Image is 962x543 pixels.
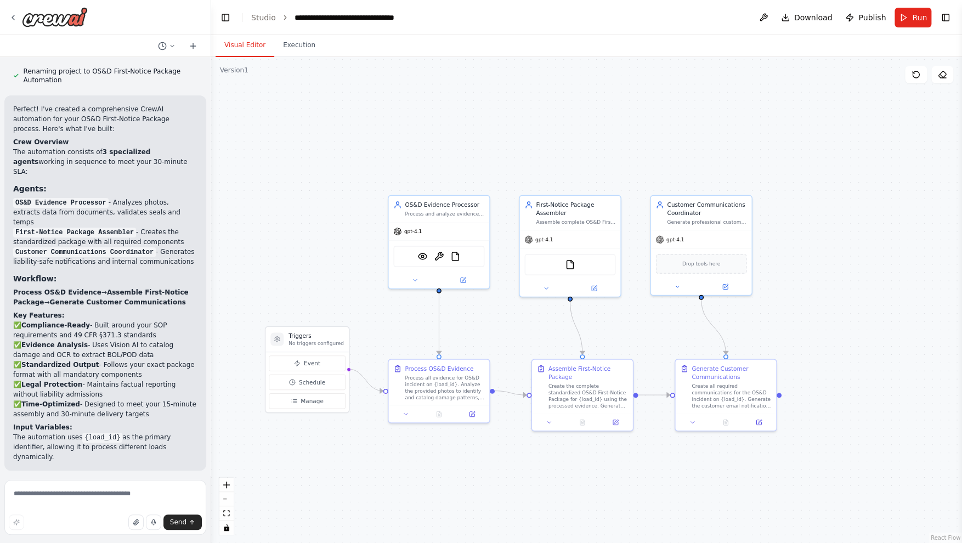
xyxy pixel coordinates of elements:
[440,275,486,285] button: Open in side panel
[601,417,629,427] button: Open in side panel
[219,478,234,492] button: zoom in
[702,282,748,292] button: Open in side panel
[21,381,82,388] strong: Legal Protection
[404,228,422,235] span: gpt-4.1
[912,12,927,23] span: Run
[24,67,197,84] span: Renaming project to OS&D First-Notice Package Automation
[299,378,325,386] span: Schedule
[571,284,617,293] button: Open in side panel
[269,375,345,390] button: Schedule
[21,341,88,349] strong: Evidence Analysis
[417,251,427,261] img: VisionTool
[13,423,72,431] strong: Input Variables:
[13,289,101,296] strong: Process OS&D Evidence
[548,365,628,381] div: Assemble First-Notice Package
[163,514,202,530] button: Send
[21,321,90,329] strong: Compliance-Ready
[405,375,484,401] div: Process all evidence for OS&D incident on {load_id}. Analyze the provided photos to identify and ...
[13,198,109,208] code: OS&D Evidence Processor
[22,7,88,27] img: Logo
[220,66,248,75] div: Version 1
[21,361,99,369] strong: Standardized Output
[128,514,144,530] button: Upload files
[251,12,418,23] nav: breadcrumb
[495,387,527,399] g: Edge from 2a59e33f-1fa9-46d4-bbc3-9ecb13393556 to b84ec6e7-0643-47b3-b940-8100740fbbc4
[519,195,621,297] div: First-Notice Package AssemblerAssemble complete OS&D First-Notice Packages for {load_id} within 1...
[304,359,320,367] span: Event
[531,359,633,431] div: Assemble First-Notice PackageCreate the complete standardized OS&D First-Notice Package for {load...
[13,287,197,307] p: → →
[13,312,64,319] strong: Key Features:
[666,236,684,243] span: gpt-4.1
[450,251,460,261] img: FileReadTool
[435,292,443,354] g: Edge from abaeef99-d873-4277-86f9-c9137140f631 to 2a59e33f-1fa9-46d4-bbc3-9ecb13393556
[675,359,777,431] div: Generate Customer CommunicationsCreate all required communications for the OS&D incident on {load...
[692,365,771,381] div: Generate Customer Communications
[13,147,197,177] p: The automation consists of working in sequence to meet your 30-minute SLA:
[548,383,628,409] div: Create the complete standardized OS&D First-Notice Package for {load_id} using the processed evid...
[13,432,197,462] p: The automation uses as the primary identifier, allowing it to process different loads dynamically.
[745,417,773,427] button: Open in side panel
[650,195,752,296] div: Customer Communications CoordinatorGenerate professional customer notifications and internal comm...
[219,492,234,506] button: zoom out
[565,259,575,269] img: FileReadTool
[9,514,24,530] button: Improve this prompt
[218,10,233,25] button: Hide left sidebar
[170,518,186,527] span: Send
[13,247,156,257] code: Customer Communications Coordinator
[219,478,234,535] div: React Flow controls
[265,326,349,412] div: TriggersNo triggers configuredEventScheduleManage
[422,409,456,419] button: No output available
[13,274,56,283] strong: Workflow:
[682,259,720,268] span: Drop tools here
[458,409,486,419] button: Open in side panel
[697,299,730,354] g: Edge from 7355b837-f1e3-4409-a637-a80f56a80fdf to ec720ba1-68fb-4350-aeb8-da51ccf0de93
[154,39,180,53] button: Switch to previous chat
[13,227,197,247] li: - Creates the standardized package with all required components
[938,10,953,25] button: Show right sidebar
[895,8,931,27] button: Run
[50,298,186,306] strong: Generate Customer Communications
[13,320,197,419] p: ✅ - Built around your SOP requirements and 49 CFR §371.3 standards ✅ - Uses Vision AI to catalog ...
[288,340,344,347] p: No triggers configured
[301,397,324,405] span: Manage
[388,195,490,289] div: OS&D Evidence ProcessorProcess and analyze evidence from OS&D incidents including photos, documen...
[405,365,473,373] div: Process OS&D Evidence
[219,506,234,521] button: fit view
[536,219,615,225] div: Assemble complete OS&D First-Notice Packages for {load_id} within 15 minutes, ensuring all mandat...
[13,104,197,134] p: Perfect! I've created a comprehensive CrewAI automation for your OS&D First-Notice Package proces...
[667,201,746,217] div: Customer Communications Coordinator
[777,8,837,27] button: Download
[13,138,69,146] strong: Crew Overview
[566,301,586,354] g: Edge from 47404bf0-9277-4c52-8974-8a3b29d0f84b to b84ec6e7-0643-47b3-b940-8100740fbbc4
[274,34,324,57] button: Execution
[13,247,197,267] li: - Generates liability-safe notifications and internal communications
[82,433,122,443] code: {load_id}
[794,12,833,23] span: Download
[269,355,345,371] button: Event
[184,39,202,53] button: Start a new chat
[348,365,383,395] g: Edge from triggers to 2a59e33f-1fa9-46d4-bbc3-9ecb13393556
[841,8,890,27] button: Publish
[13,228,136,237] code: First-Notice Package Assembler
[434,251,444,261] img: OCRTool
[288,332,344,340] h3: Triggers
[13,184,47,193] strong: Agents:
[405,201,484,209] div: OS&D Evidence Processor
[858,12,886,23] span: Publish
[565,417,599,427] button: No output available
[535,236,553,243] span: gpt-4.1
[709,417,743,427] button: No output available
[692,383,771,409] div: Create all required communications for the OS&D incident on {load_id}. Generate the customer emai...
[21,400,80,408] strong: Time-Optimized
[667,219,746,225] div: Generate professional customer notifications and internal communications for OS&D incidents on {l...
[405,211,484,217] div: Process and analyze evidence from OS&D incidents including photos, documents, and data extraction...
[388,359,490,423] div: Process OS&D EvidenceProcess all evidence for OS&D incident on {load_id}. Analyze the provided ph...
[269,393,345,409] button: Manage
[251,13,276,22] a: Studio
[931,535,960,541] a: React Flow attribution
[219,521,234,535] button: toggle interactivity
[13,197,197,227] li: - Analyzes photos, extracts data from documents, validates seals and temps
[146,514,161,530] button: Click to speak your automation idea
[216,34,274,57] button: Visual Editor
